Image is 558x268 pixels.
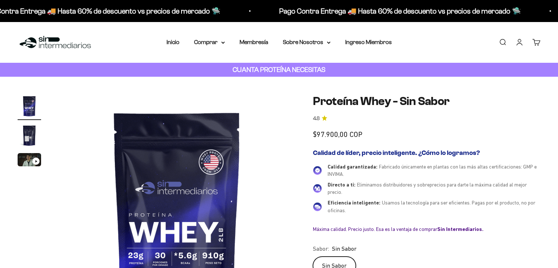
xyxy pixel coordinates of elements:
button: Ir al artículo 3 [18,153,41,169]
a: Ingreso Miembros [345,39,392,45]
span: 4.8 [313,115,320,123]
button: Ir al artículo 1 [18,94,41,120]
button: Ir al artículo 2 [18,124,41,149]
img: Proteína Whey - Sin Sabor [18,94,41,118]
img: Eficiencia inteligente [313,202,322,211]
summary: Sobre Nosotros [283,37,331,47]
span: Sin Sabor [332,244,357,254]
img: Calidad garantizada [313,166,322,175]
span: Fabricado únicamente en plantas con las más altas certificaciones: GMP e INVIMA. [328,164,537,177]
img: Directo a ti [313,184,322,193]
sale-price: $97.900,00 COP [313,128,362,140]
div: Máxima calidad. Precio justo. Esa es la ventaja de comprar [313,226,540,232]
strong: CUANTA PROTEÍNA NECESITAS [233,66,325,73]
p: Pago Contra Entrega 🚚 Hasta 60% de descuento vs precios de mercado 🛸 [279,5,521,17]
span: Eliminamos distribuidores y sobreprecios para darte la máxima calidad al mejor precio. [328,182,527,195]
a: Inicio [167,39,179,45]
legend: Sabor: [313,244,329,254]
h2: Calidad de líder, precio inteligente. ¿Cómo lo logramos? [313,149,540,157]
a: Membresía [240,39,268,45]
span: Eficiencia inteligente: [328,200,380,206]
span: Usamos la tecnología para ser eficientes. Pagas por el producto, no por oficinas. [328,200,535,213]
span: Directo a ti: [328,182,355,188]
b: Sin Intermediarios. [437,226,484,232]
img: Proteína Whey - Sin Sabor [18,124,41,147]
a: 4.84.8 de 5.0 estrellas [313,115,540,123]
h1: Proteína Whey - Sin Sabor [313,94,540,108]
summary: Comprar [194,37,225,47]
span: Calidad garantizada: [328,164,378,170]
